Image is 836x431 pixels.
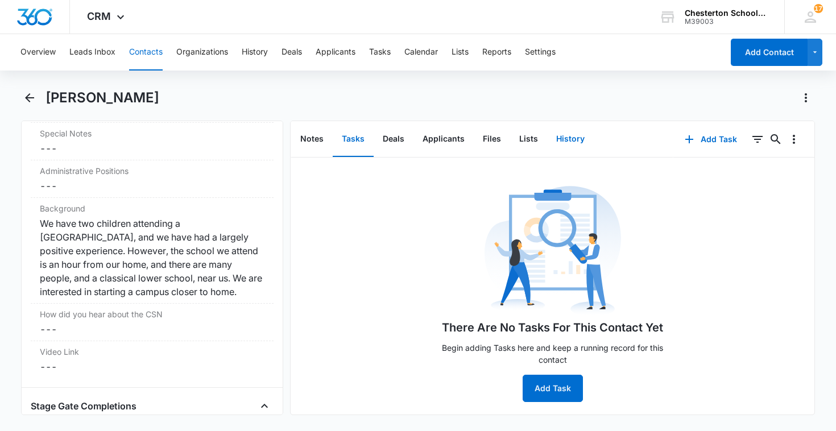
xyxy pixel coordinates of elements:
span: CRM [87,10,111,22]
button: Applicants [316,34,355,71]
label: Special Notes [40,127,265,139]
label: Video Link [40,346,265,358]
button: Add Task [523,375,583,402]
button: Overflow Menu [785,130,803,148]
button: Add Task [673,126,748,153]
div: account name [685,9,768,18]
label: How did you hear about the CSN [40,308,265,320]
button: Actions [797,89,815,107]
button: Lists [510,122,547,157]
button: Tasks [333,122,374,157]
label: Administrative Positions [40,165,265,177]
button: Files [474,122,510,157]
button: Contacts [129,34,163,71]
div: BackgroundWe have two children attending a [GEOGRAPHIC_DATA], and we have had a largely positive ... [31,198,274,304]
button: Close [255,397,274,415]
button: Lists [452,34,469,71]
dd: --- [40,360,265,374]
button: Tasks [369,34,391,71]
div: Administrative Positions--- [31,160,274,198]
button: History [242,34,268,71]
dd: --- [40,142,265,155]
div: account id [685,18,768,26]
button: Notes [291,122,333,157]
div: Special Notes--- [31,123,274,160]
span: 17 [814,4,823,13]
button: Leads Inbox [69,34,115,71]
button: Calendar [404,34,438,71]
button: Add Contact [731,39,808,66]
p: Begin adding Tasks here and keep a running record for this contact [433,342,672,366]
div: Video Link--- [31,341,274,378]
label: Background [40,202,265,214]
dd: --- [40,322,265,336]
button: Deals [282,34,302,71]
img: No Data [485,183,621,319]
button: Settings [525,34,556,71]
button: Overview [20,34,56,71]
button: Applicants [413,122,474,157]
h1: [PERSON_NAME] [45,89,159,106]
button: History [547,122,594,157]
dd: --- [40,179,265,193]
button: Search... [767,130,785,148]
button: Deals [374,122,413,157]
button: Organizations [176,34,228,71]
div: How did you hear about the CSN--- [31,304,274,341]
h4: Stage Gate Completions [31,399,136,413]
button: Reports [482,34,511,71]
div: notifications count [814,4,823,13]
div: We have two children attending a [GEOGRAPHIC_DATA], and we have had a largely positive experience... [40,217,265,299]
button: Back [21,89,39,107]
button: Filters [748,130,767,148]
h1: There Are No Tasks For This Contact Yet [442,319,663,336]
